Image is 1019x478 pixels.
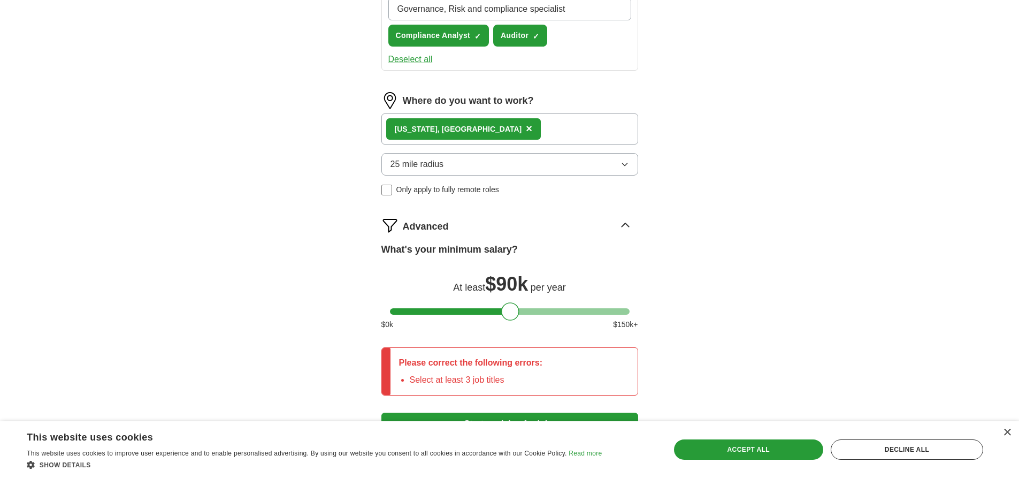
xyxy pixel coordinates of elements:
span: Only apply to fully remote roles [396,184,499,195]
label: Where do you want to work? [403,94,534,108]
li: Select at least 3 job titles [410,374,543,386]
button: Deselect all [388,53,433,66]
button: 25 mile radius [381,153,638,176]
input: Only apply to fully remote roles [381,185,392,195]
span: This website uses cookies to improve user experience and to enable personalised advertising. By u... [27,450,567,457]
label: What's your minimum salary? [381,242,518,257]
span: per year [531,282,566,293]
img: filter [381,217,399,234]
span: $ 90k [485,273,528,295]
div: Close [1003,429,1011,437]
button: Compliance Analyst✓ [388,25,489,47]
span: $ 0 k [381,319,394,330]
div: Decline all [831,439,983,460]
a: Read more, opens a new window [569,450,602,457]
span: 25 mile radius [390,158,444,171]
div: This website uses cookies [27,428,575,444]
span: $ 150 k+ [613,319,638,330]
p: Please correct the following errors: [399,356,543,369]
span: Show details [40,461,91,469]
span: ✓ [474,32,481,41]
button: Auditor✓ [493,25,547,47]
button: Start applying for jobs [381,413,638,435]
div: [US_STATE], [GEOGRAPHIC_DATA] [395,124,522,135]
span: Compliance Analyst [396,30,471,41]
span: × [526,123,532,134]
img: location.png [381,92,399,109]
span: At least [453,282,485,293]
span: Auditor [501,30,528,41]
span: Advanced [403,219,449,234]
span: ✓ [533,32,539,41]
div: Show details [27,459,602,470]
div: Accept all [674,439,823,460]
button: × [526,121,532,137]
